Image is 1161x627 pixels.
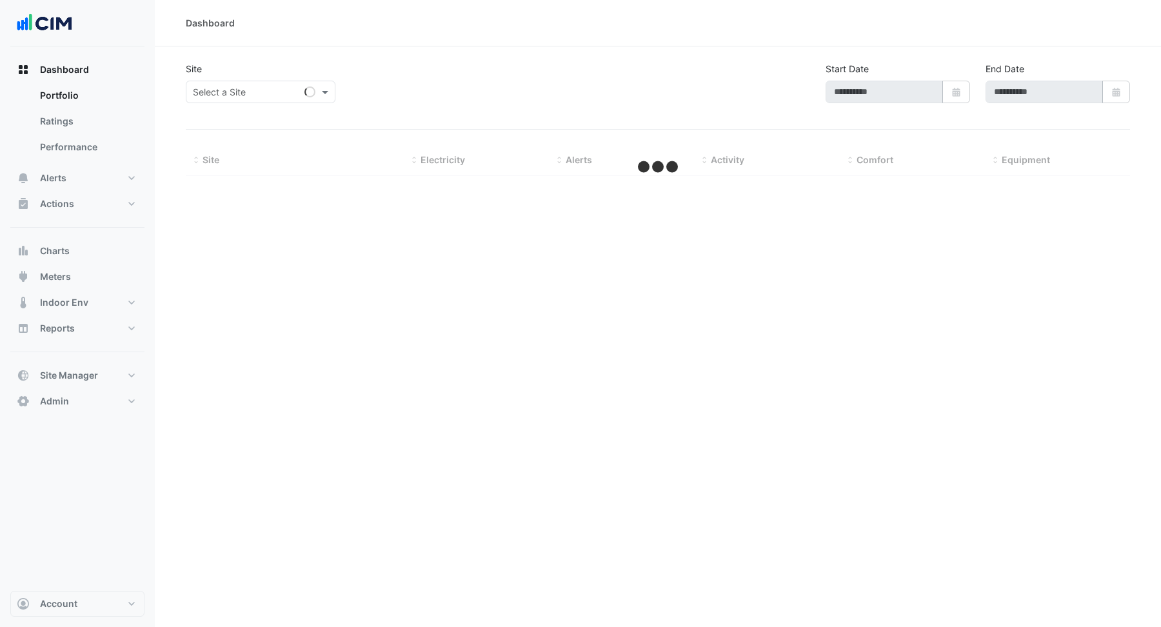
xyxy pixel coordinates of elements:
span: Alerts [40,172,66,184]
app-icon: Reports [17,322,30,335]
span: Equipment [1002,154,1050,165]
button: Reports [10,315,144,341]
span: Meters [40,270,71,283]
a: Performance [30,134,144,160]
app-icon: Actions [17,197,30,210]
img: Company Logo [15,10,74,36]
button: Actions [10,191,144,217]
button: Charts [10,238,144,264]
app-icon: Site Manager [17,369,30,382]
label: Start Date [826,62,869,75]
span: Admin [40,395,69,408]
span: Charts [40,244,70,257]
span: Indoor Env [40,296,88,309]
app-icon: Alerts [17,172,30,184]
app-icon: Admin [17,395,30,408]
span: Reports [40,322,75,335]
span: Alerts [566,154,592,165]
a: Portfolio [30,83,144,108]
button: Meters [10,264,144,290]
app-icon: Dashboard [17,63,30,76]
button: Admin [10,388,144,414]
div: Dashboard [186,16,235,30]
span: Electricity [421,154,465,165]
button: Account [10,591,144,617]
app-icon: Indoor Env [17,296,30,309]
span: Account [40,597,77,610]
div: Dashboard [10,83,144,165]
button: Alerts [10,165,144,191]
span: Actions [40,197,74,210]
span: Activity [711,154,744,165]
span: Dashboard [40,63,89,76]
span: Comfort [857,154,893,165]
label: End Date [986,62,1024,75]
button: Indoor Env [10,290,144,315]
app-icon: Meters [17,270,30,283]
app-icon: Charts [17,244,30,257]
span: Site Manager [40,369,98,382]
label: Site [186,62,202,75]
span: Site [203,154,219,165]
button: Dashboard [10,57,144,83]
button: Site Manager [10,363,144,388]
a: Ratings [30,108,144,134]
